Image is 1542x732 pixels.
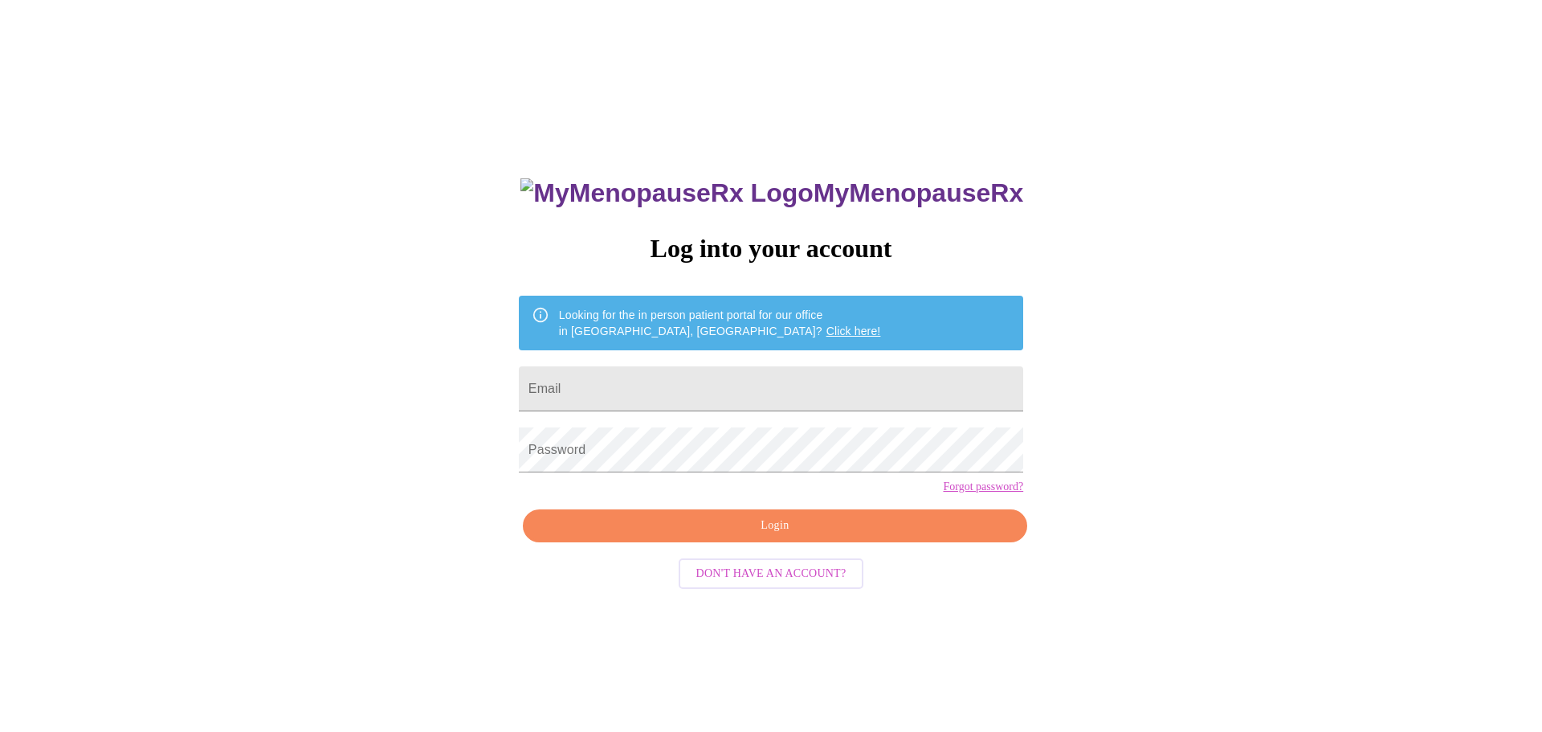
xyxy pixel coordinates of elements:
a: Forgot password? [943,481,1023,493]
a: Click here! [826,325,881,337]
h3: MyMenopauseRx [520,178,1023,208]
h3: Log into your account [519,234,1023,264]
span: Don't have an account? [696,564,846,584]
div: Looking for the in person patient portal for our office in [GEOGRAPHIC_DATA], [GEOGRAPHIC_DATA]? [559,301,881,346]
span: Login [541,516,1009,536]
a: Don't have an account? [675,566,868,579]
button: Don't have an account? [679,558,864,590]
img: MyMenopauseRx Logo [520,178,813,208]
button: Login [523,509,1027,542]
